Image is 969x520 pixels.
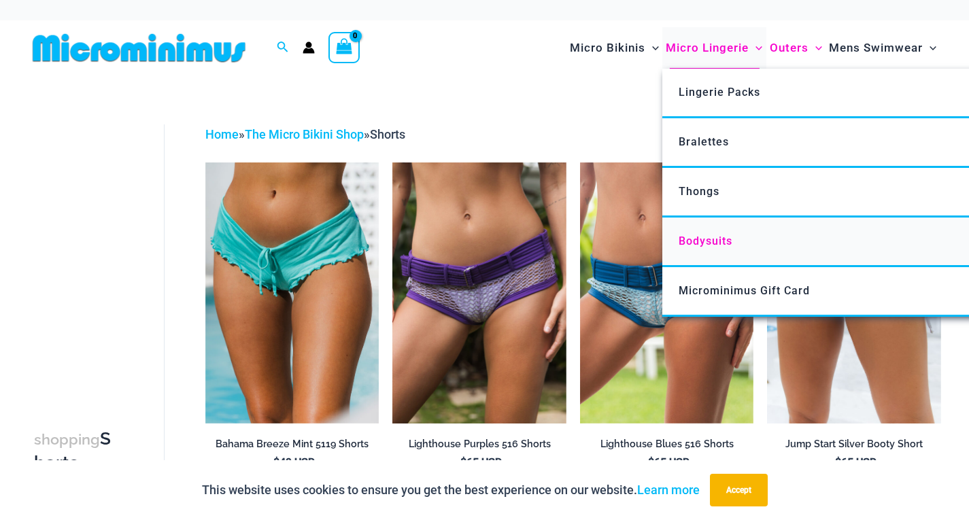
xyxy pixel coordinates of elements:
a: The Micro Bikini Shop [245,127,364,141]
a: Search icon link [277,39,289,56]
span: Micro Lingerie [666,31,749,65]
span: Thongs [679,185,719,198]
span: shopping [34,431,100,448]
h2: Jump Start Silver Booty Short [767,438,941,451]
img: MM SHOP LOGO FLAT [27,33,251,63]
span: Menu Toggle [749,31,762,65]
a: Home [205,127,239,141]
a: Lighthouse Blues 516 Shorts [580,438,754,455]
img: Lighthouse Purples 516 Short 01 [392,162,566,423]
span: » » [205,127,405,141]
span: Micro Bikinis [570,31,645,65]
a: OutersMenu ToggleMenu Toggle [766,27,826,69]
a: Mens SwimwearMenu ToggleMenu Toggle [826,27,940,69]
span: Menu Toggle [645,31,659,65]
span: $ [835,456,841,469]
p: This website uses cookies to ensure you get the best experience on our website. [202,480,700,500]
a: Account icon link [303,41,315,54]
bdi: 65 USD [835,456,877,469]
span: $ [273,456,279,469]
h2: Lighthouse Blues 516 Shorts [580,438,754,451]
nav: Site Navigation [564,25,942,71]
span: Bralettes [679,135,729,148]
a: Lighthouse Purples 516 Short 01Lighthouse Purples 3668 Crop Top 516 Short 01Lighthouse Purples 36... [392,162,566,423]
span: Mens Swimwear [829,31,923,65]
img: Lighthouse Blues 516 Short 01 [580,162,754,423]
bdi: 49 USD [273,456,315,469]
a: Jump Start Silver Booty Short [767,438,941,455]
h3: Shorts [34,428,116,474]
span: Microminimus Gift Card [679,284,810,297]
a: View Shopping Cart, empty [328,32,360,63]
span: Bodysuits [679,235,732,247]
h2: Bahama Breeze Mint 5119 Shorts [205,438,379,451]
h2: Lighthouse Purples 516 Shorts [392,438,566,451]
span: Menu Toggle [809,31,822,65]
span: Shorts [370,127,405,141]
span: Lingerie Packs [679,86,760,99]
button: Accept [710,474,768,506]
bdi: 65 USD [648,456,690,469]
a: Bahama Breeze Mint 5119 Shorts [205,438,379,455]
span: Menu Toggle [923,31,936,65]
iframe: TrustedSite Certified [34,114,156,385]
bdi: 65 USD [460,456,502,469]
a: Bahama Breeze Mint 5119 Shorts 01Bahama Breeze Mint 5119 Shorts 02Bahama Breeze Mint 5119 Shorts 02 [205,162,379,423]
span: $ [648,456,654,469]
a: Micro BikinisMenu ToggleMenu Toggle [566,27,662,69]
span: $ [460,456,466,469]
a: Lighthouse Purples 516 Shorts [392,438,566,455]
a: Lighthouse Blues 516 Short 01Lighthouse Blues 516 Short 03Lighthouse Blues 516 Short 03 [580,162,754,423]
span: Outers [770,31,809,65]
a: Micro LingerieMenu ToggleMenu Toggle [662,27,766,69]
img: Bahama Breeze Mint 5119 Shorts 01 [205,162,379,423]
a: Learn more [637,483,700,497]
